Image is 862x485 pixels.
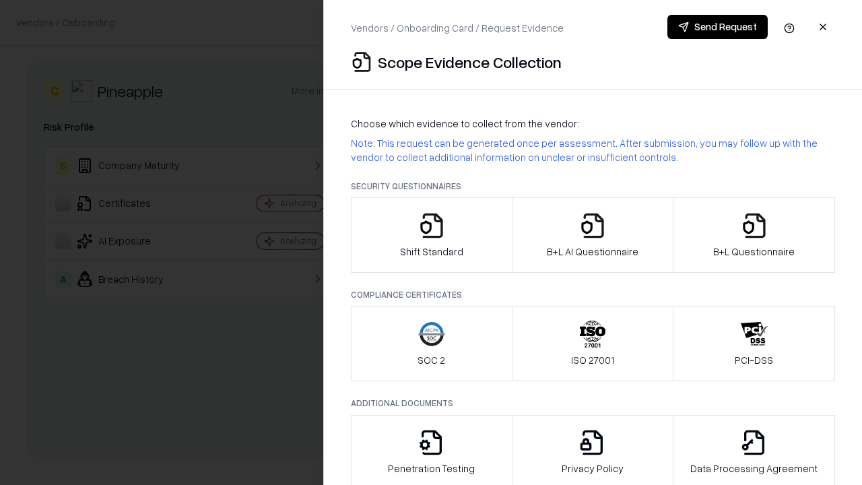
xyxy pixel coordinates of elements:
button: Send Request [667,15,768,39]
button: ISO 27001 [512,306,674,381]
p: Security Questionnaires [351,181,835,192]
p: Choose which evidence to collect from the vendor: [351,117,835,131]
p: Note: This request can be generated once per assessment. After submission, you may follow up with... [351,136,835,164]
p: Compliance Certificates [351,289,835,300]
p: ISO 27001 [571,353,614,367]
p: B+L Questionnaire [713,245,795,259]
p: Vendors / Onboarding Card / Request Evidence [351,21,564,35]
p: Privacy Policy [562,461,624,476]
p: Shift Standard [400,245,463,259]
p: Additional Documents [351,397,835,409]
p: SOC 2 [418,353,445,367]
p: Scope Evidence Collection [378,51,562,73]
p: B+L AI Questionnaire [547,245,638,259]
button: B+L Questionnaire [673,197,835,273]
button: PCI-DSS [673,306,835,381]
button: SOC 2 [351,306,512,381]
button: Shift Standard [351,197,512,273]
p: Data Processing Agreement [690,461,818,476]
button: B+L AI Questionnaire [512,197,674,273]
p: PCI-DSS [735,353,773,367]
p: Penetration Testing [388,461,475,476]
